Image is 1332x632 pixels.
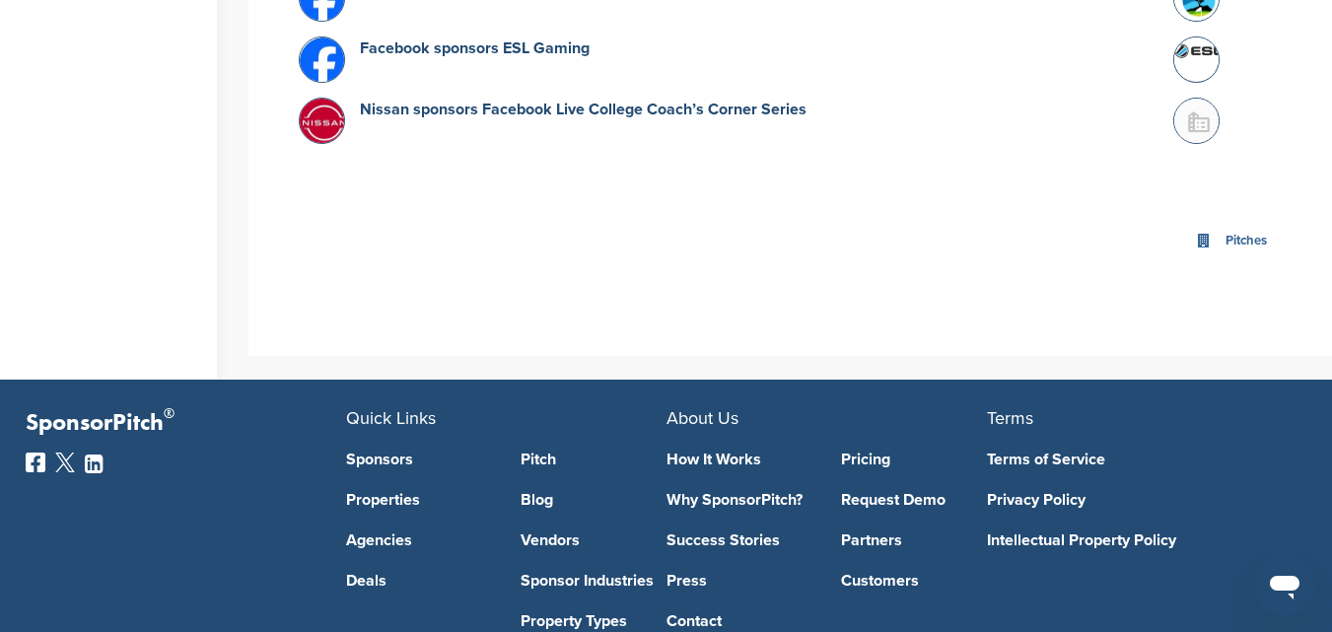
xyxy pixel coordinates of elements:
a: Intellectual Property Policy [987,532,1278,548]
span: Terms [987,407,1033,429]
img: Facebook [26,453,45,472]
img: Twitter [55,453,75,472]
p: SponsorPitch [26,409,346,438]
a: Deals [346,573,492,589]
a: Success Stories [666,532,812,548]
a: Customers [841,573,987,589]
a: Terms of Service [987,452,1278,467]
a: Sponsor Industries [521,573,666,589]
a: Press [666,573,812,589]
span: Quick Links [346,407,436,429]
img: Buildingmissing [1174,99,1224,148]
iframe: Button to launch messaging window [1253,553,1316,616]
a: Blog [521,492,666,508]
a: Property Types [521,613,666,629]
a: Vendors [521,532,666,548]
img: Lsj99dbt 400x400 [300,37,349,87]
a: Contact [666,613,812,629]
a: Nissan sponsors Facebook Live College Coach’s Corner Series [360,100,806,119]
a: Pitch [521,452,666,467]
div: Pitches [1221,230,1272,252]
a: Privacy Policy [987,492,1278,508]
img: Screen shot 2017 05 22 at 9.22.51 am [1174,37,1224,66]
a: Sponsors [346,452,492,467]
span: ® [164,401,175,426]
a: Facebook sponsors ESL Gaming [360,38,590,58]
a: Request Demo [841,492,987,508]
a: Partners [841,532,987,548]
a: How It Works [666,452,812,467]
img: Nissan logo [300,99,349,148]
a: Agencies [346,532,492,548]
a: Properties [346,492,492,508]
a: Why SponsorPitch? [666,492,812,508]
a: Pricing [841,452,987,467]
span: About Us [666,407,738,429]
